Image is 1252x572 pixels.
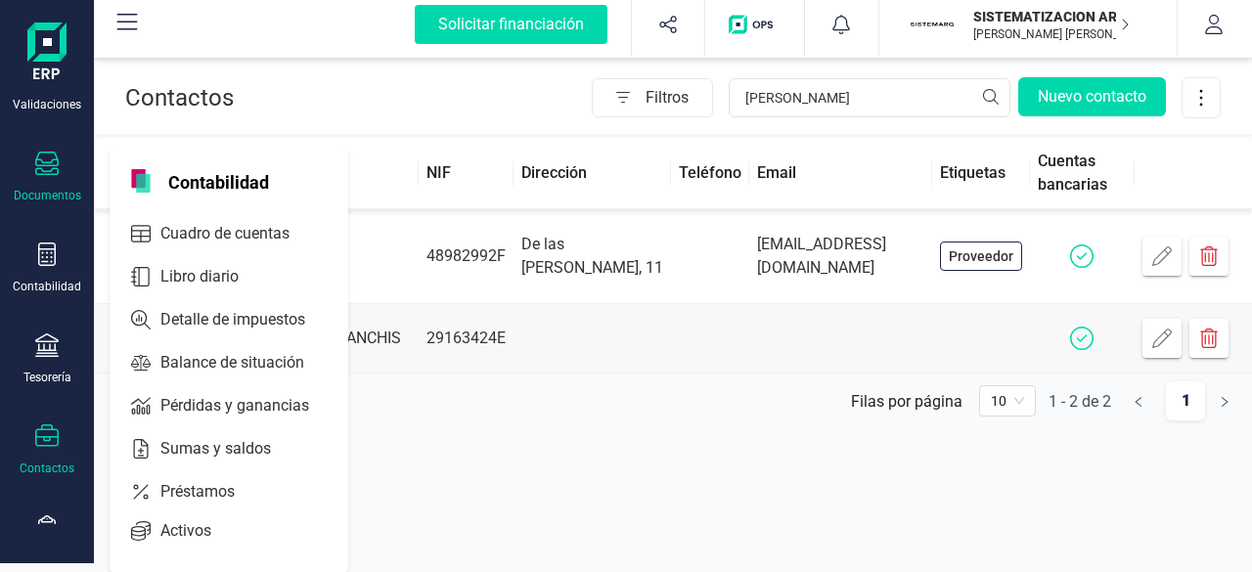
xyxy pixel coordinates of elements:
div: Proveedor [940,242,1022,271]
button: right [1205,381,1244,420]
span: Contabilidad [156,169,281,193]
div: 1 - 2 de 2 [1049,392,1111,411]
span: left [1133,396,1144,408]
span: right [1219,396,1230,408]
div: 页码 [979,385,1036,417]
td: 29163424E [419,304,514,374]
li: Página anterior [1119,381,1158,413]
img: Logo de OPS [729,15,781,34]
th: Etiquetas [932,138,1030,209]
th: Teléfono [671,138,749,209]
p: SISTEMATIZACION ARQUITECTONICA EN REFORMAS SL [973,7,1130,26]
span: Activos [153,519,246,543]
li: Página siguiente [1205,381,1244,413]
span: Cuadro de cuentas [153,222,325,245]
div: Tesorería [23,370,71,385]
img: Logo Finanedi [27,22,67,85]
div: Documentos [14,188,81,203]
div: Validaciones [13,97,81,112]
div: Contabilidad [13,279,81,294]
p: Contactos [125,82,234,113]
span: Detalle de impuestos [153,308,340,331]
td: 48982992F [419,209,514,304]
th: NIF [419,138,514,209]
td: De las [PERSON_NAME], 11 [514,209,671,304]
div: Filas por página [851,392,962,411]
th: Email [749,138,932,209]
span: Filtros [646,78,712,117]
span: Libro diario [153,265,274,288]
span: 10 [991,386,1024,416]
button: left [1119,381,1158,420]
button: Filtros [592,78,713,117]
img: SI [911,3,954,46]
div: Solicitar financiación [415,5,607,44]
th: Razón Social [192,138,419,209]
div: Contactos [20,461,74,476]
span: Pérdidas y ganancias [153,394,344,418]
span: Préstamos [153,480,270,504]
td: [EMAIL_ADDRESS][DOMAIN_NAME] [749,209,932,304]
span: Balance de situación [153,351,339,374]
th: Cuentas bancarias [1030,138,1135,209]
th: Dirección [514,138,671,209]
button: Nuevo contacto [1018,77,1166,116]
input: Buscar contacto [729,78,1010,117]
span: Sumas y saldos [153,437,306,461]
p: [PERSON_NAME] [PERSON_NAME] [973,26,1130,42]
a: 1 [1166,381,1205,420]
